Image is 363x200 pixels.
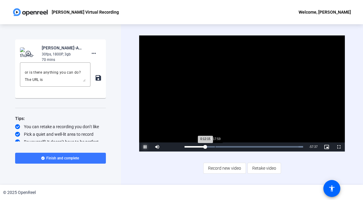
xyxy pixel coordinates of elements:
[12,6,49,18] img: OpenReel logo
[139,35,345,152] div: Video Player
[15,153,106,164] button: Finish and complete
[42,57,82,62] div: 70 mins
[15,124,106,130] div: You can retake a recording you don’t like
[95,74,101,82] mat-icon: save
[333,142,345,152] button: Fullscreen
[247,163,281,174] button: Retake video
[203,163,246,174] button: Record new video
[3,189,36,196] div: © 2025 OpenReel
[15,131,106,137] div: Pick a quiet and well-lit area to record
[185,146,303,148] div: Progress Bar
[252,162,276,174] span: Retake video
[310,145,318,148] span: 57:37
[42,52,82,57] div: 30fps, 1800P, 3gb
[46,156,79,161] span: Finish and complete
[15,139,106,145] div: Be yourself! It doesn’t have to be perfect
[25,50,32,56] mat-icon: play_circle_outline
[15,115,106,122] div: Tips:
[321,142,333,152] button: Picture-in-Picture
[139,142,151,152] button: Pause
[299,8,351,16] div: Welcome, [PERSON_NAME]
[42,44,82,52] div: [PERSON_NAME]-ANPL6325-[PERSON_NAME]-s Virtual Recording-1759177888113-screen
[151,142,163,152] button: Mute
[328,185,335,192] mat-icon: accessibility
[208,162,241,174] span: Record new video
[20,47,38,59] img: thumb-nail
[90,50,97,57] mat-icon: more_horiz
[52,8,119,16] p: [PERSON_NAME] Virtual Recording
